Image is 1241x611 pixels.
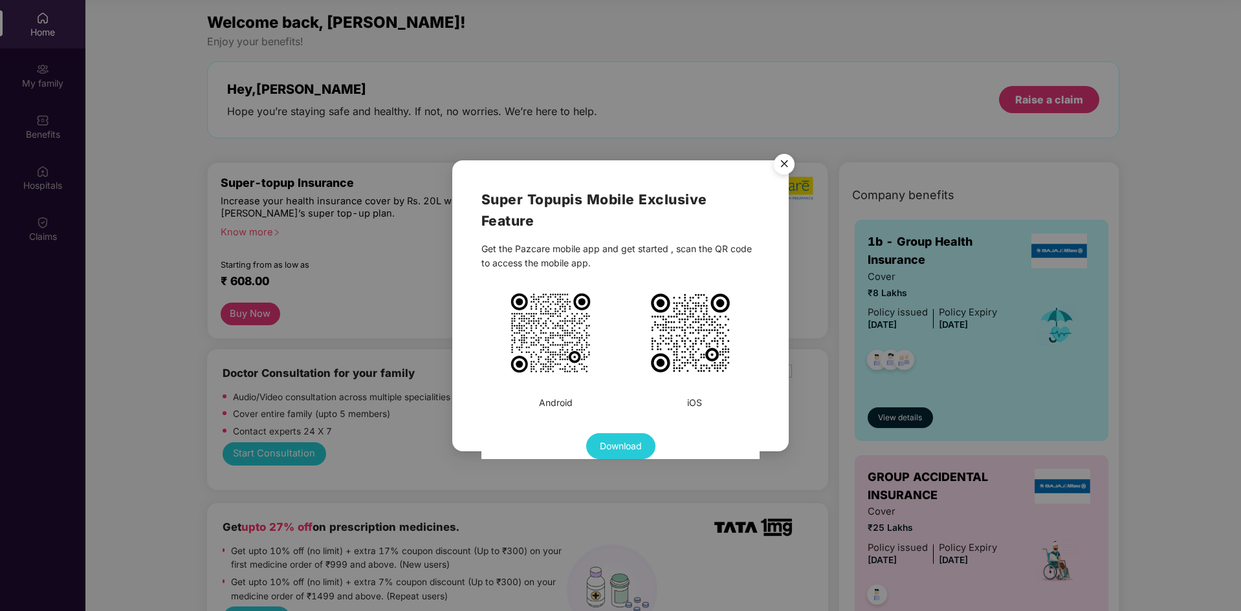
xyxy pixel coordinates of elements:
[766,148,802,184] img: svg+xml;base64,PHN2ZyB4bWxucz0iaHR0cDovL3d3dy53My5vcmcvMjAwMC9zdmciIHdpZHRoPSI1NiIgaGVpZ2h0PSI1Ni...
[687,396,702,410] div: iOS
[600,439,642,453] span: Download
[509,291,593,375] img: PiA8c3ZnIHdpZHRoPSIxMDE1IiBoZWlnaHQ9IjEwMTUiIHZpZXdCb3g9Ii0xIC0xIDM1IDM1IiB4bWxucz0iaHR0cDovL3d3d...
[481,189,760,231] h2: Super Topup is Mobile Exclusive Feature
[539,396,573,410] div: Android
[766,148,801,183] button: Close
[586,433,655,459] button: Download
[648,291,732,375] img: PiA8c3ZnIHdpZHRoPSIxMDIzIiBoZWlnaHQ9IjEwMjMiIHZpZXdCb3g9Ii0xIC0xIDMxIDMxIiB4bWxucz0iaHR0cDovL3d3d...
[481,242,760,270] div: Get the Pazcare mobile app and get started , scan the QR code to access the mobile app.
